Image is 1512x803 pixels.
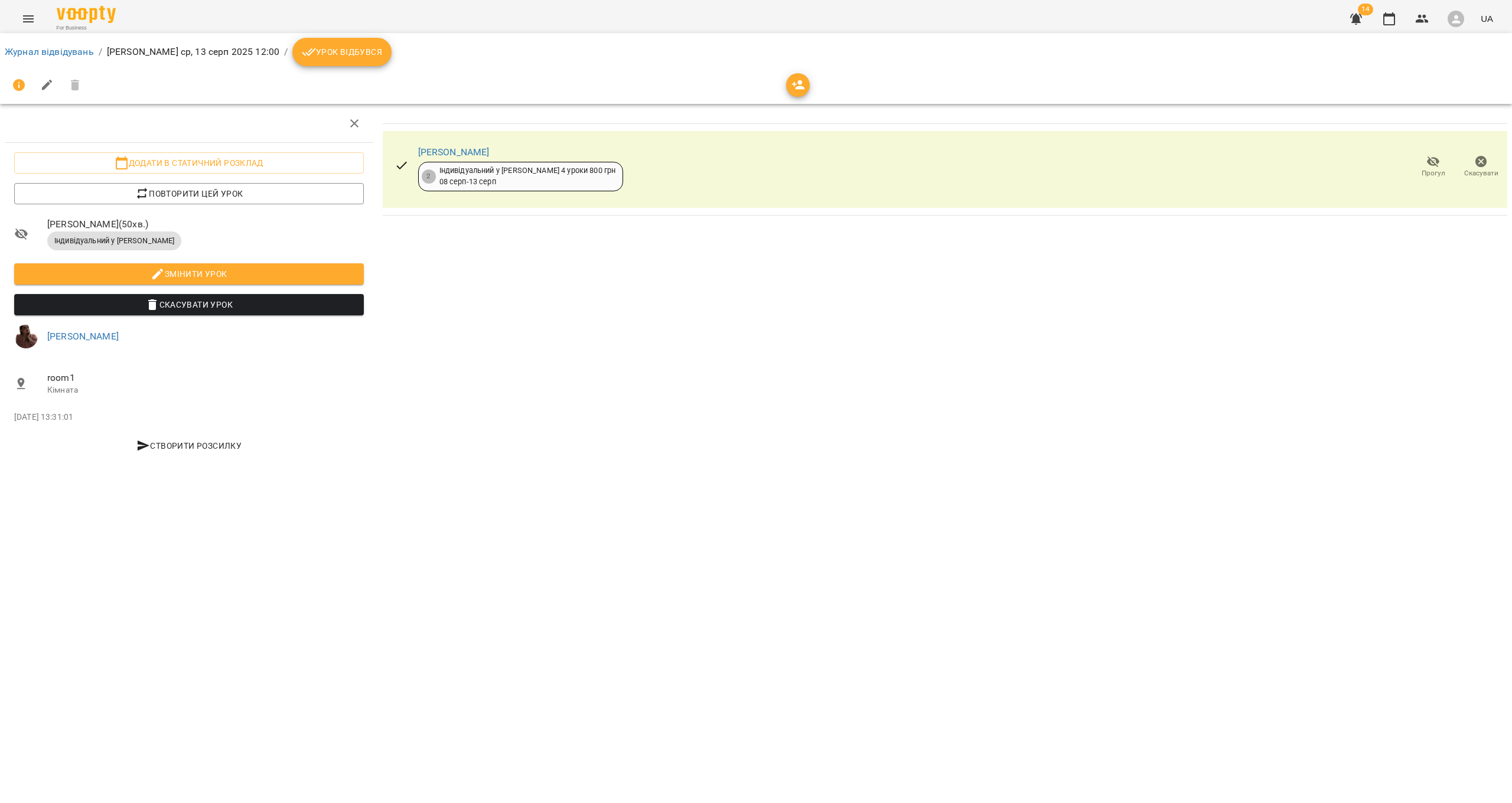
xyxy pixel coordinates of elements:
[107,45,279,59] p: [PERSON_NAME] ср, 13 серп 2025 12:00
[302,45,382,59] span: Урок відбувся
[14,294,364,315] button: Скасувати Урок
[14,435,364,456] button: Створити розсилку
[24,267,354,281] span: Змінити урок
[19,439,359,453] span: Створити розсилку
[284,45,288,59] li: /
[439,165,616,187] div: Індивідуальний у [PERSON_NAME] 4 уроки 800 грн 08 серп - 13 серп
[1457,151,1505,184] button: Скасувати
[1481,12,1493,25] span: UA
[1358,4,1373,15] span: 14
[99,45,102,59] li: /
[14,183,364,204] button: Повторити цей урок
[1476,8,1498,30] button: UA
[24,298,354,312] span: Скасувати Урок
[57,6,116,23] img: Voopty Logo
[47,384,364,396] p: Кімната
[1464,168,1498,178] span: Скасувати
[57,24,116,32] span: For Business
[5,46,94,57] a: Журнал відвідувань
[1422,168,1445,178] span: Прогул
[418,146,490,158] a: [PERSON_NAME]
[422,169,436,184] div: 2
[14,152,364,174] button: Додати в статичний розклад
[5,38,1507,66] nav: breadcrumb
[14,412,364,423] p: [DATE] 13:31:01
[24,187,354,201] span: Повторити цей урок
[47,371,364,385] span: room1
[24,156,354,170] span: Додати в статичний розклад
[47,331,119,342] a: [PERSON_NAME]
[14,263,364,285] button: Змінити урок
[1409,151,1457,184] button: Прогул
[14,325,38,348] img: 3c9324ac2b6f4726937e6d6256b13e9c.jpeg
[47,236,181,246] span: Індивідуальний у [PERSON_NAME]
[14,5,43,33] button: Menu
[292,38,392,66] button: Урок відбувся
[47,217,364,231] span: [PERSON_NAME] ( 50 хв. )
